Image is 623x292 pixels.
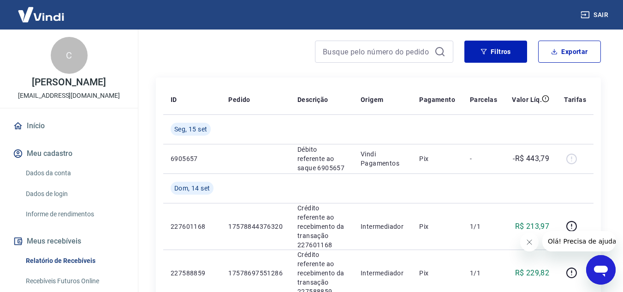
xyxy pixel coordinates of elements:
a: Relatório de Recebíveis [22,251,127,270]
iframe: Close message [520,233,539,251]
p: Vindi Pagamentos [361,149,404,168]
p: Crédito referente ao recebimento da transação 227601168 [297,203,346,250]
p: Origem [361,95,383,104]
button: Sair [579,6,612,24]
p: Intermediador [361,222,404,231]
p: R$ 213,97 [515,221,550,232]
p: Pix [419,154,455,163]
button: Filtros [464,41,527,63]
p: 17578844376320 [228,222,283,231]
p: 6905657 [171,154,214,163]
p: 17578697551286 [228,268,283,278]
p: [EMAIL_ADDRESS][DOMAIN_NAME] [18,91,120,101]
p: ID [171,95,177,104]
p: - [470,154,497,163]
p: Pedido [228,95,250,104]
a: Dados de login [22,185,127,203]
img: Vindi [11,0,71,29]
button: Meus recebíveis [11,231,127,251]
a: Informe de rendimentos [22,205,127,224]
p: 1/1 [470,222,497,231]
p: 1/1 [470,268,497,278]
p: Tarifas [564,95,586,104]
p: Pagamento [419,95,455,104]
p: 227588859 [171,268,214,278]
input: Busque pelo número do pedido [323,45,431,59]
p: -R$ 443,79 [513,153,549,164]
a: Recebíveis Futuros Online [22,272,127,291]
iframe: Button to launch messaging window [586,255,616,285]
p: Débito referente ao saque 6905657 [297,145,346,173]
p: Valor Líq. [512,95,542,104]
button: Meu cadastro [11,143,127,164]
span: Dom, 14 set [174,184,210,193]
iframe: Message from company [542,231,616,251]
a: Início [11,116,127,136]
div: C [51,37,88,74]
span: Olá! Precisa de ajuda? [6,6,77,14]
p: 227601168 [171,222,214,231]
span: Seg, 15 set [174,125,207,134]
p: [PERSON_NAME] [32,77,106,87]
button: Exportar [538,41,601,63]
p: Intermediador [361,268,404,278]
p: R$ 229,82 [515,268,550,279]
p: Pix [419,268,455,278]
a: Dados da conta [22,164,127,183]
p: Pix [419,222,455,231]
p: Parcelas [470,95,497,104]
p: Descrição [297,95,328,104]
